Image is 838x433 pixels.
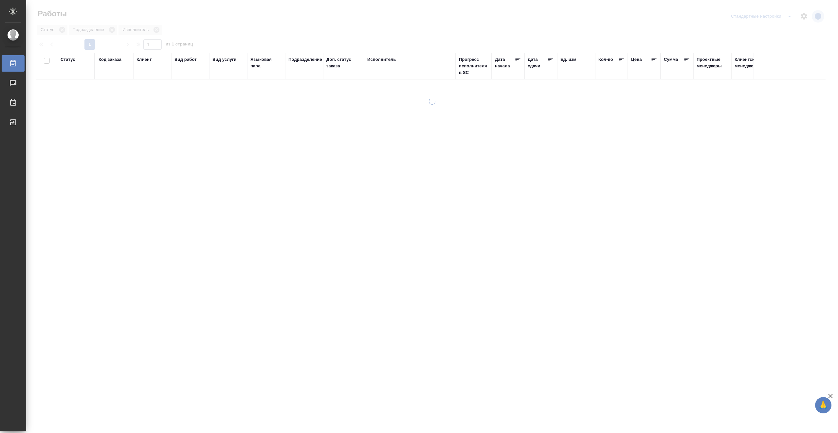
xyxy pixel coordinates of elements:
[697,56,728,69] div: Проектные менеджеры
[99,56,121,63] div: Код заказа
[664,56,678,63] div: Сумма
[367,56,396,63] div: Исполнитель
[174,56,197,63] div: Вид работ
[459,56,488,76] div: Прогресс исполнителя в SC
[495,56,515,69] div: Дата начала
[598,56,613,63] div: Кол-во
[815,397,831,413] button: 🙏
[212,56,237,63] div: Вид услуги
[631,56,642,63] div: Цена
[250,56,282,69] div: Языковая пара
[288,56,322,63] div: Подразделение
[818,398,829,412] span: 🙏
[326,56,361,69] div: Доп. статус заказа
[61,56,75,63] div: Статус
[528,56,547,69] div: Дата сдачи
[735,56,766,69] div: Клиентские менеджеры
[560,56,576,63] div: Ед. изм
[137,56,152,63] div: Клиент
